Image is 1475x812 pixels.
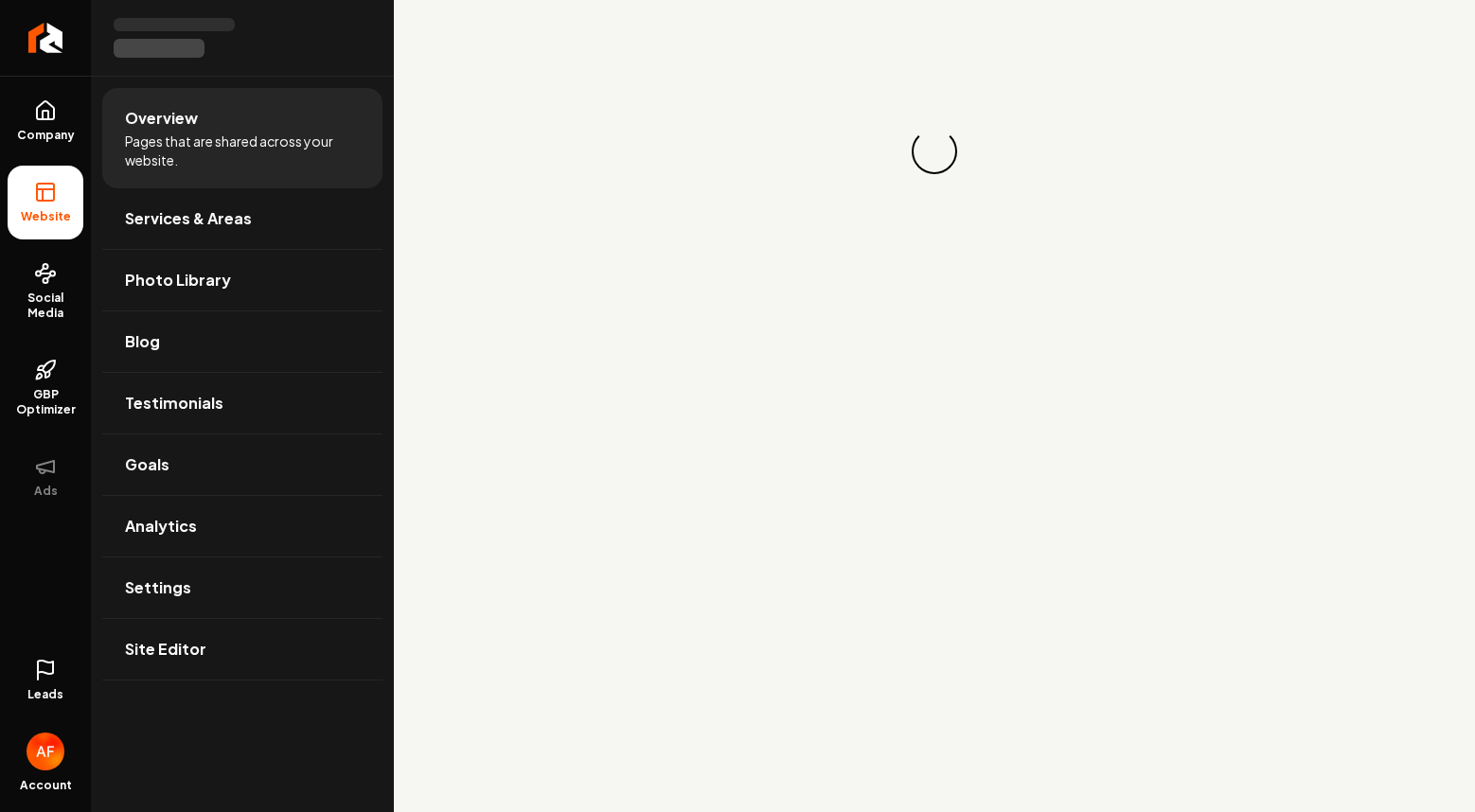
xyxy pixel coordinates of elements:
[908,125,962,179] div: Loading
[8,644,83,717] a: Leads
[102,311,382,372] a: Blog
[125,269,231,291] span: Photo Library
[125,132,360,169] span: Pages that are shared across your website.
[27,687,63,702] span: Leads
[8,344,83,432] a: GBP Optimizer
[102,373,382,433] a: Testimonials
[27,484,65,499] span: Ads
[102,496,382,556] a: Analytics
[8,84,83,158] a: Company
[102,250,382,310] a: Photo Library
[8,440,83,514] button: Ads
[102,557,382,618] a: Settings
[27,733,64,770] img: Avan Fahimi
[102,434,382,495] a: Goals
[8,247,83,336] a: Social Media
[20,778,72,793] span: Account
[9,128,82,143] span: Company
[125,515,197,538] span: Analytics
[125,638,206,661] span: Site Editor
[27,725,64,770] button: Open user button
[8,291,83,321] span: Social Media
[125,207,252,230] span: Services & Areas
[125,330,160,353] span: Blog
[125,576,191,599] span: Settings
[102,188,382,249] a: Services & Areas
[125,453,169,476] span: Goals
[125,392,223,415] span: Testimonials
[102,619,382,680] a: Site Editor
[125,107,198,130] span: Overview
[13,209,79,224] span: Website
[28,23,63,53] img: Rebolt Logo
[8,387,83,417] span: GBP Optimizer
